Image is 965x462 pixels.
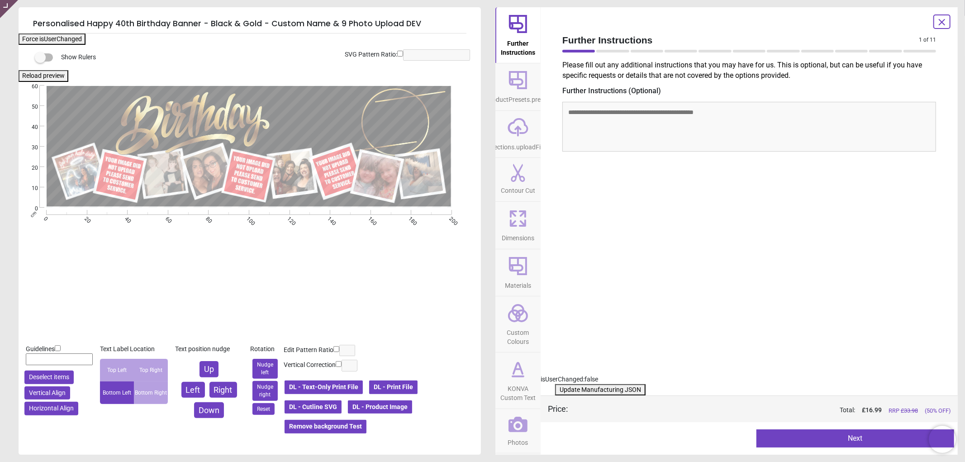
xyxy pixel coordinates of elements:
[100,345,168,354] div: Text Label Location
[508,434,528,448] span: Photos
[284,346,333,355] label: Edit Pattern Ratio
[345,50,397,59] label: SVG Pattern Ratio:
[100,381,134,404] div: Bottom Left
[24,386,70,400] button: Vertical Align
[200,361,219,377] button: Up
[562,86,936,96] label: Further Instructions (Optional)
[919,36,936,44] span: 1 of 11
[495,409,541,453] button: Photos
[756,429,954,448] button: Next
[134,381,168,404] div: Bottom Right
[19,33,86,45] button: Force isUserChanged
[21,83,38,90] span: 60
[368,380,418,395] button: DL - Print File
[40,52,481,63] div: Show Rulers
[862,406,882,415] span: £
[495,111,541,158] button: sections.uploadFile
[505,277,531,291] span: Materials
[495,202,541,249] button: Dimensions
[250,345,280,354] div: Rotation
[929,426,956,453] iframe: Brevo live chat
[496,35,540,57] span: Further Instructions
[502,229,534,243] span: Dimensions
[496,324,540,346] span: Custom Colours
[562,33,919,47] span: Further Instructions
[209,382,237,398] button: Right
[555,384,646,396] button: Update Manufacturing JSON
[487,91,550,105] span: productPresets.preset
[581,406,951,415] div: Total:
[100,359,134,381] div: Top Left
[175,345,243,354] div: Text position nudge
[491,138,545,152] span: sections.uploadFile
[19,70,68,82] button: Reload preview
[252,381,278,401] button: Nudge right
[495,352,541,408] button: KONVA Custom Text
[284,361,336,370] label: Vertical Correction
[26,345,55,352] span: Guidelines
[901,407,918,414] span: £ 33.98
[495,158,541,201] button: Contour Cut
[495,63,541,110] button: productPresets.preset
[134,359,168,381] div: Top Right
[24,402,78,415] button: Horizontal Align
[495,249,541,296] button: Materials
[284,400,342,415] button: DL - Cutline SVG
[347,400,413,415] button: DL - Product Image
[194,402,224,418] button: Down
[865,406,882,414] span: 16.99
[501,182,535,195] span: Contour Cut
[925,407,951,415] span: (50% OFF)
[284,380,364,395] button: DL - Text-Only Print File
[495,296,541,352] button: Custom Colours
[33,14,466,33] h5: Personalised Happy 40th Birthday Banner - Black & Gold - Custom Name & 9 Photo Upload DEV
[548,403,568,414] div: Price :
[252,403,275,415] button: Reset
[541,375,958,384] div: isUserChanged: false
[889,407,918,415] span: RRP
[495,7,541,63] button: Further Instructions
[284,419,367,434] button: Remove background Test
[24,371,74,384] button: Deselect items
[496,380,540,402] span: KONVA Custom Text
[181,382,205,398] button: Left
[562,60,943,81] p: Please fill out any additional instructions that you may have for us. This is optional, but can b...
[252,359,278,379] button: Nudge left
